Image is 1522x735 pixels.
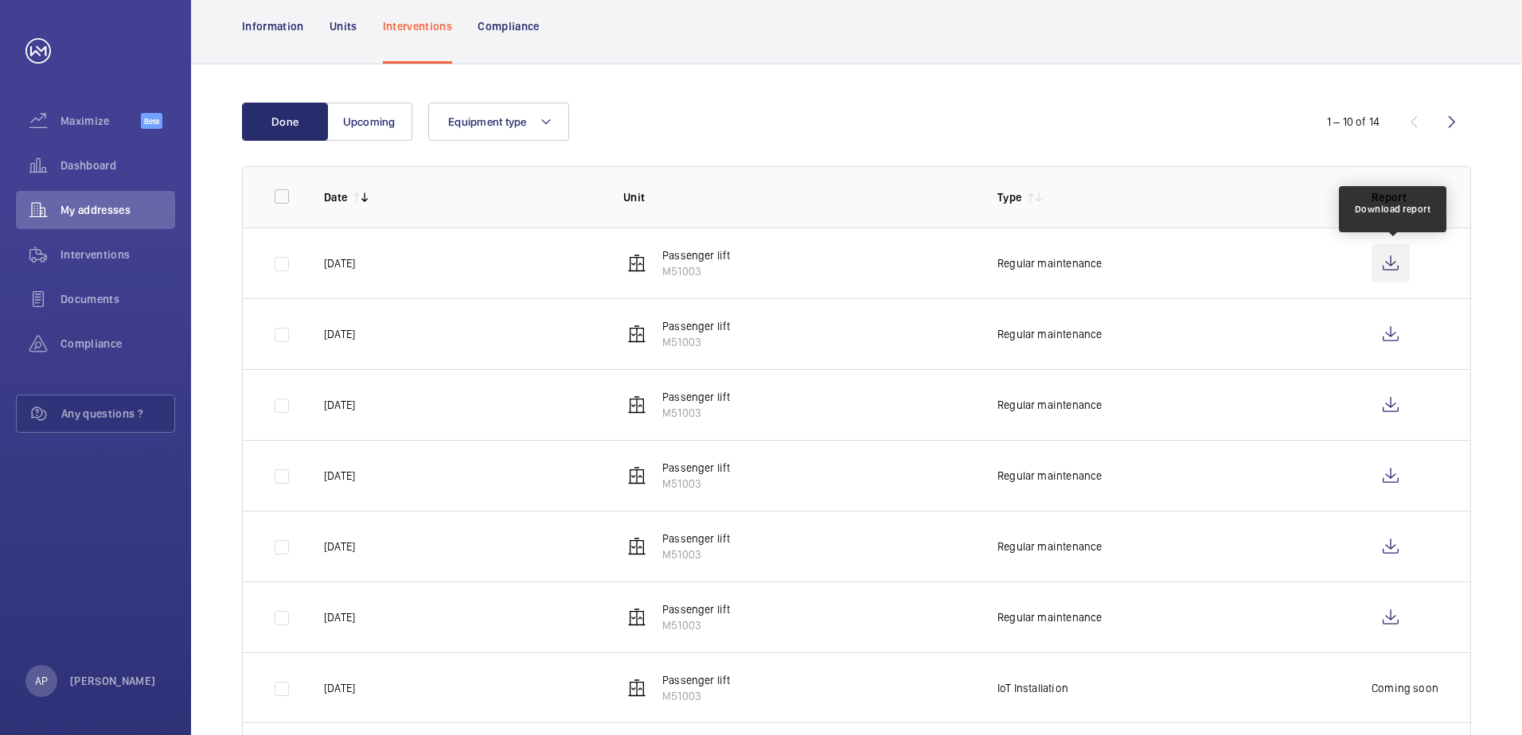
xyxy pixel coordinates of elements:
[60,157,175,173] span: Dashboard
[448,115,527,128] span: Equipment type
[662,318,731,334] p: Passenger lift
[997,189,1021,205] p: Type
[662,601,731,617] p: Passenger lift
[997,680,1068,696] p: IoT Installation
[324,326,355,342] p: [DATE]
[428,103,569,141] button: Equipment type
[60,202,175,218] span: My addresses
[324,468,355,484] p: [DATE]
[324,539,355,554] p: [DATE]
[997,255,1102,271] p: Regular maintenance
[997,397,1102,413] p: Regular maintenance
[242,103,328,141] button: Done
[60,336,175,352] span: Compliance
[60,291,175,307] span: Documents
[662,688,731,704] p: M51003
[141,113,162,129] span: Beta
[324,609,355,625] p: [DATE]
[324,397,355,413] p: [DATE]
[662,546,731,562] p: M51003
[330,18,357,34] p: Units
[60,113,141,129] span: Maximize
[1372,680,1438,696] p: Coming soon
[627,679,646,698] img: elevator.svg
[662,617,731,633] p: M51003
[61,406,174,422] span: Any questions ?
[662,334,731,350] p: M51003
[242,18,304,34] p: Information
[627,254,646,273] img: elevator.svg
[1327,114,1380,130] div: 1 – 10 of 14
[662,263,731,279] p: M51003
[662,405,731,421] p: M51003
[478,18,540,34] p: Compliance
[324,680,355,696] p: [DATE]
[627,325,646,344] img: elevator.svg
[662,247,731,263] p: Passenger lift
[383,18,453,34] p: Interventions
[627,537,646,556] img: elevator.svg
[662,531,731,546] p: Passenger lift
[623,189,972,205] p: Unit
[70,673,156,689] p: [PERSON_NAME]
[324,189,347,205] p: Date
[627,466,646,485] img: elevator.svg
[326,103,412,141] button: Upcoming
[1355,202,1431,216] div: Download report
[997,609,1102,625] p: Regular maintenance
[997,539,1102,554] p: Regular maintenance
[627,395,646,414] img: elevator.svg
[60,247,175,262] span: Interventions
[662,672,731,688] p: Passenger lift
[35,673,48,689] p: AP
[662,476,731,492] p: M51003
[627,608,646,627] img: elevator.svg
[997,468,1102,484] p: Regular maintenance
[662,389,731,405] p: Passenger lift
[324,255,355,271] p: [DATE]
[662,460,731,476] p: Passenger lift
[997,326,1102,342] p: Regular maintenance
